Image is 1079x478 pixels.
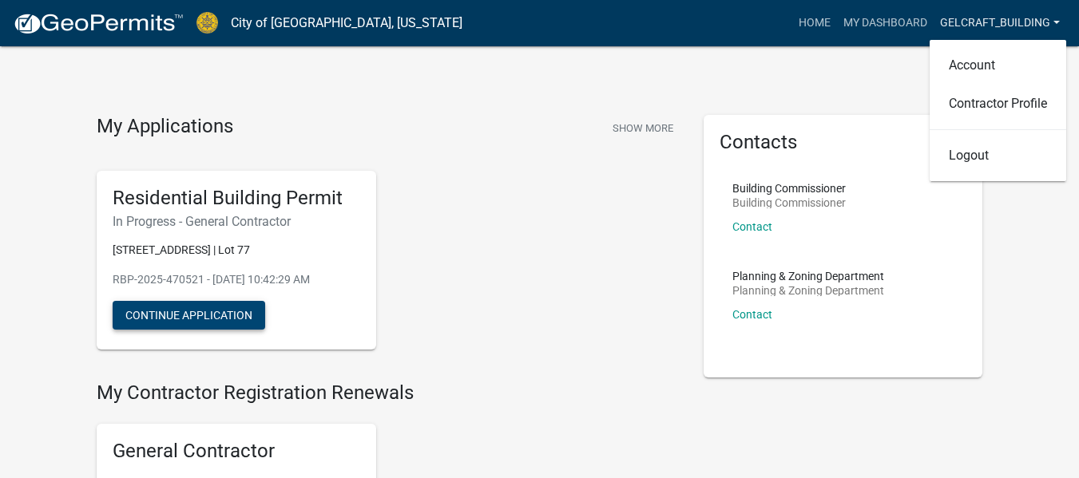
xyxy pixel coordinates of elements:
[113,301,265,330] button: Continue Application
[732,285,884,296] p: Planning & Zoning Department
[732,271,884,282] p: Planning & Zoning Department
[97,381,680,405] h4: My Contractor Registration Renewals
[113,440,360,463] h5: General Contractor
[934,8,1066,38] a: GelCraft_Building
[930,46,1066,85] a: Account
[606,115,680,141] button: Show More
[792,8,837,38] a: Home
[732,183,846,194] p: Building Commissioner
[113,242,360,259] p: [STREET_ADDRESS] | Lot 77
[732,197,846,208] p: Building Commissioner
[930,136,1066,175] a: Logout
[732,308,772,321] a: Contact
[231,10,462,37] a: City of [GEOGRAPHIC_DATA], [US_STATE]
[97,115,233,139] h4: My Applications
[930,85,1066,123] a: Contractor Profile
[113,214,360,229] h6: In Progress - General Contractor
[837,8,934,38] a: My Dashboard
[196,12,218,34] img: City of Jeffersonville, Indiana
[720,131,967,154] h5: Contacts
[113,187,360,210] h5: Residential Building Permit
[930,40,1066,181] div: GelCraft_Building
[732,220,772,233] a: Contact
[113,271,360,288] p: RBP-2025-470521 - [DATE] 10:42:29 AM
